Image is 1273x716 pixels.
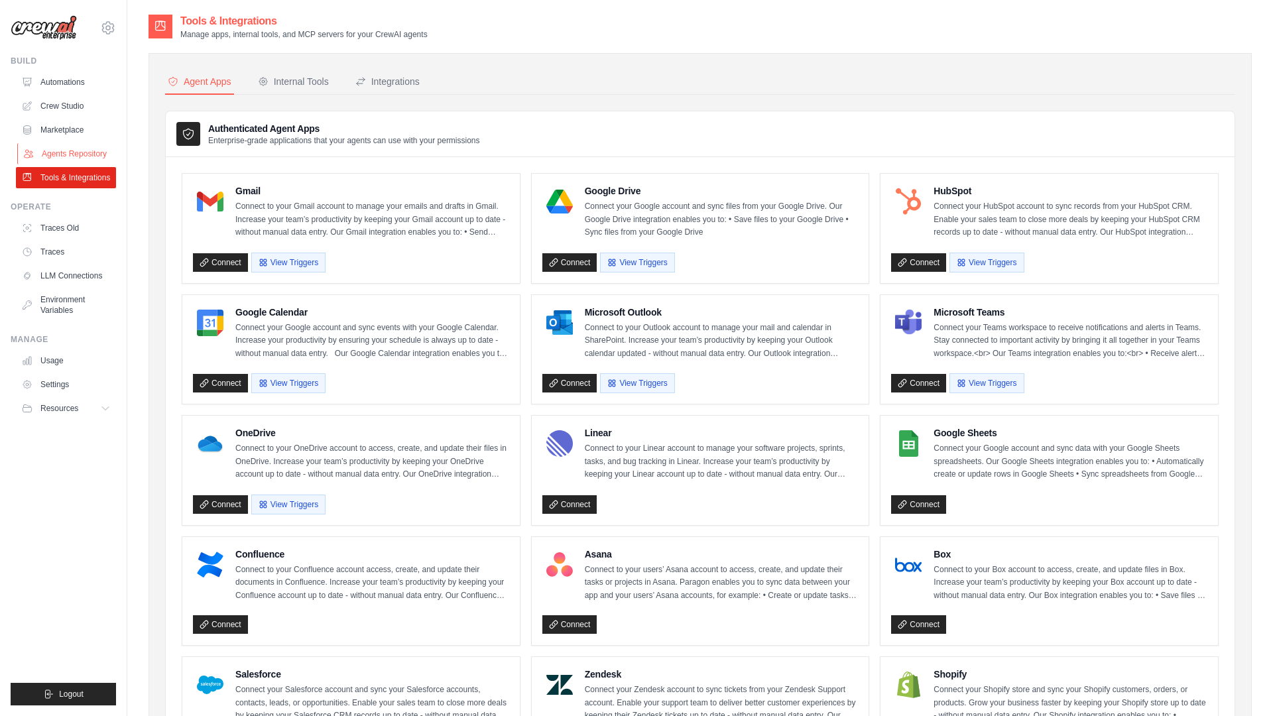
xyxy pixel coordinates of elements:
p: Connect to your OneDrive account to access, create, and update their files in OneDrive. Increase ... [235,442,509,481]
a: Connect [542,253,597,272]
a: Connect [891,374,946,392]
h4: Box [934,548,1207,561]
h4: Gmail [235,184,509,198]
img: OneDrive Logo [197,430,223,457]
a: Tools & Integrations [16,167,116,188]
p: Manage apps, internal tools, and MCP servers for your CrewAI agents [180,29,428,40]
p: Connect your Google account and sync files from your Google Drive. Our Google Drive integration e... [585,200,859,239]
h4: OneDrive [235,426,509,440]
img: Asana Logo [546,552,573,578]
img: Salesforce Logo [197,672,223,698]
img: Gmail Logo [197,188,223,215]
a: Traces [16,241,116,263]
img: Microsoft Outlook Logo [546,310,573,336]
p: Connect your Google account and sync events with your Google Calendar. Increase your productivity... [235,322,509,361]
a: Connect [542,615,597,634]
h4: Linear [585,426,859,440]
a: Traces Old [16,217,116,239]
img: Confluence Logo [197,552,223,578]
button: Agent Apps [165,70,234,95]
img: Google Drive Logo [546,188,573,215]
button: Logout [11,683,116,705]
a: Connect [891,253,946,272]
p: Connect to your Box account to access, create, and update files in Box. Increase your team’s prod... [934,564,1207,603]
a: Settings [16,374,116,395]
h4: Google Sheets [934,426,1207,440]
div: Manage [11,334,116,345]
button: View Triggers [600,253,674,272]
h4: HubSpot [934,184,1207,198]
img: Microsoft Teams Logo [895,310,922,336]
a: Connect [193,495,248,514]
button: Integrations [353,70,422,95]
a: Agents Repository [17,143,117,164]
button: View Triggers [251,373,326,393]
h4: Google Drive [585,184,859,198]
a: Connect [542,374,597,392]
h4: Zendesk [585,668,859,681]
img: Box Logo [895,552,922,578]
h4: Google Calendar [235,306,509,319]
a: Connect [193,253,248,272]
img: Google Sheets Logo [895,430,922,457]
a: Connect [891,495,946,514]
img: Zendesk Logo [546,672,573,698]
div: Internal Tools [258,75,329,88]
h4: Asana [585,548,859,561]
img: Logo [11,15,77,40]
a: Usage [16,350,116,371]
p: Connect your Google account and sync data with your Google Sheets spreadsheets. Our Google Sheets... [934,442,1207,481]
h2: Tools & Integrations [180,13,428,29]
div: Operate [11,202,116,212]
p: Enterprise-grade applications that your agents can use with your permissions [208,135,480,146]
div: Integrations [355,75,420,88]
p: Connect your Teams workspace to receive notifications and alerts in Teams. Stay connected to impo... [934,322,1207,361]
a: Automations [16,72,116,93]
p: Connect to your Linear account to manage your software projects, sprints, tasks, and bug tracking... [585,442,859,481]
img: HubSpot Logo [895,188,922,215]
a: Connect [193,374,248,392]
img: Linear Logo [546,430,573,457]
span: Resources [40,403,78,414]
h4: Microsoft Outlook [585,306,859,319]
a: LLM Connections [16,265,116,286]
h4: Shopify [934,668,1207,681]
button: Internal Tools [255,70,332,95]
p: Connect to your Outlook account to manage your mail and calendar in SharePoint. Increase your tea... [585,322,859,361]
a: Crew Studio [16,95,116,117]
a: Connect [542,495,597,514]
button: View Triggers [949,373,1024,393]
h4: Confluence [235,548,509,561]
h4: Salesforce [235,668,509,681]
p: Connect to your users’ Asana account to access, create, and update their tasks or projects in Asa... [585,564,859,603]
img: Google Calendar Logo [197,310,223,336]
a: Environment Variables [16,289,116,321]
button: Resources [16,398,116,419]
span: Logout [59,689,84,699]
a: Marketplace [16,119,116,141]
button: View Triggers [949,253,1024,272]
a: Connect [193,615,248,634]
button: View Triggers [251,253,326,272]
button: View Triggers [600,373,674,393]
div: Build [11,56,116,66]
div: Agent Apps [168,75,231,88]
p: Connect to your Gmail account to manage your emails and drafts in Gmail. Increase your team’s pro... [235,200,509,239]
button: View Triggers [251,495,326,514]
a: Connect [891,615,946,634]
p: Connect to your Confluence account access, create, and update their documents in Confluence. Incr... [235,564,509,603]
p: Connect your HubSpot account to sync records from your HubSpot CRM. Enable your sales team to clo... [934,200,1207,239]
img: Shopify Logo [895,672,922,698]
h3: Authenticated Agent Apps [208,122,480,135]
h4: Microsoft Teams [934,306,1207,319]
